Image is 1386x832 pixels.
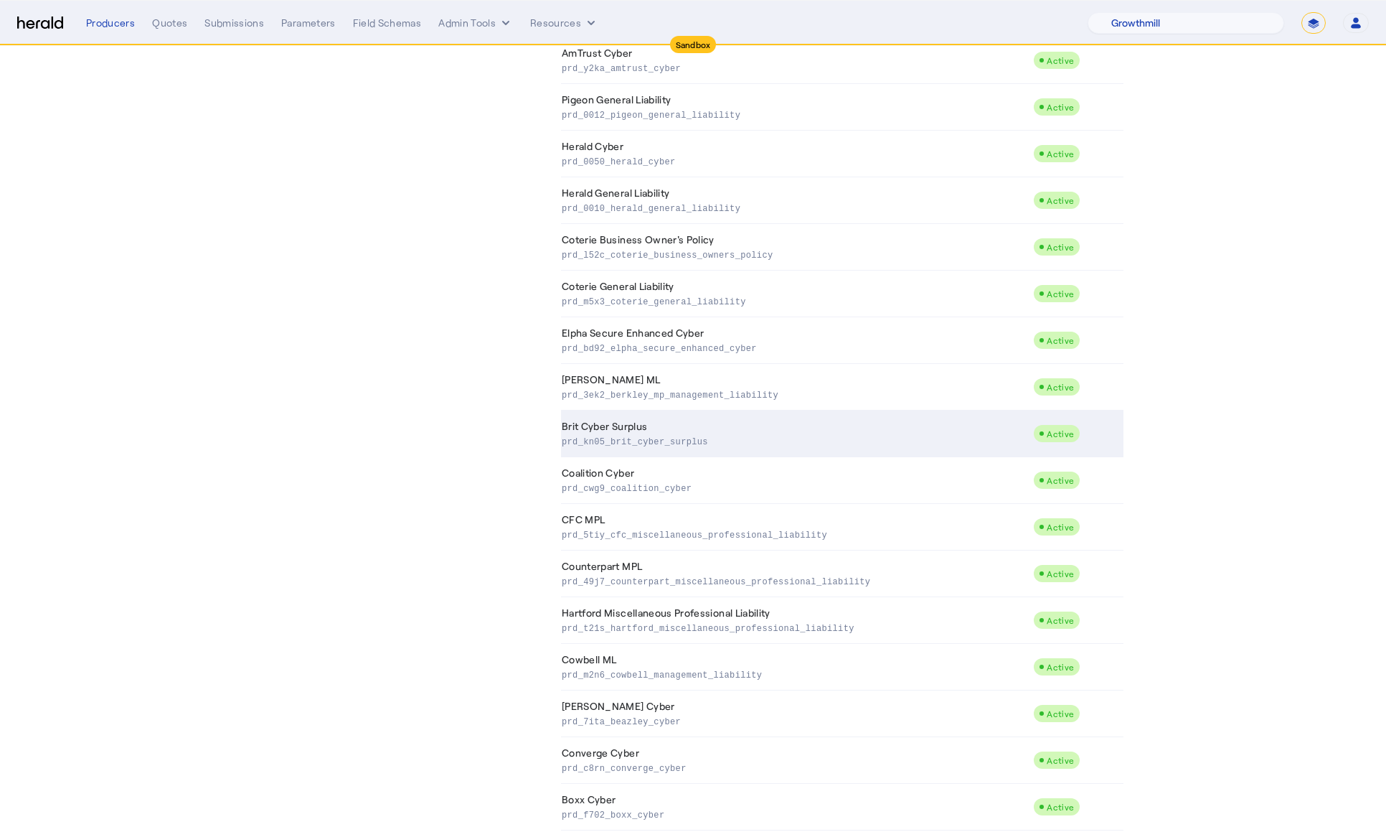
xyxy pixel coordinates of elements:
p: prd_l52c_coterie_business_owners_policy [562,247,1027,261]
p: prd_bd92_elpha_secure_enhanced_cyber [562,340,1027,355]
p: prd_c8rn_converge_cyber [562,760,1027,775]
p: prd_7ita_beazley_cyber [562,714,1027,728]
span: Active [1047,195,1074,205]
td: Coalition Cyber [561,457,1033,504]
p: prd_cwg9_coalition_cyber [562,480,1027,495]
td: Herald Cyber [561,131,1033,177]
p: prd_49j7_counterpart_miscellaneous_professional_liability [562,574,1027,588]
div: Quotes [152,16,187,30]
button: Resources dropdown menu [530,16,598,30]
p: prd_0012_pigeon_general_liability [562,107,1027,121]
p: prd_t21s_hartford_miscellaneous_professional_liability [562,620,1027,635]
span: Active [1047,382,1074,392]
td: Pigeon General Liability [561,84,1033,131]
td: CFC MPL [561,504,1033,551]
div: Submissions [204,16,264,30]
td: Herald General Liability [561,177,1033,224]
span: Active [1047,475,1074,485]
td: Brit Cyber Surplus [561,411,1033,457]
span: Active [1047,55,1074,65]
p: prd_3ek2_berkley_mp_management_liability [562,387,1027,401]
td: Coterie General Liability [561,271,1033,317]
span: Active [1047,429,1074,439]
span: Active [1047,522,1074,532]
p: prd_f702_boxx_cyber [562,807,1027,821]
td: Hartford Miscellaneous Professional Liability [561,597,1033,644]
span: Active [1047,569,1074,579]
button: internal dropdown menu [438,16,513,30]
td: Coterie Business Owner's Policy [561,224,1033,271]
p: prd_m5x3_coterie_general_liability [562,294,1027,308]
span: Active [1047,335,1074,345]
span: Active [1047,662,1074,672]
p: prd_y2ka_amtrust_cyber [562,60,1027,75]
div: Producers [86,16,135,30]
p: prd_kn05_brit_cyber_surplus [562,434,1027,448]
span: Active [1047,289,1074,299]
span: Active [1047,615,1074,625]
span: Active [1047,755,1074,765]
p: prd_0010_herald_general_liability [562,200,1027,215]
td: AmTrust Cyber [561,37,1033,84]
td: Converge Cyber [561,737,1033,784]
td: Boxx Cyber [561,784,1033,831]
p: prd_5tiy_cfc_miscellaneous_professional_liability [562,527,1027,541]
div: Parameters [281,16,336,30]
div: Field Schemas [353,16,422,30]
td: [PERSON_NAME] ML [561,364,1033,411]
td: Counterpart MPL [561,551,1033,597]
p: prd_m2n6_cowbell_management_liability [562,667,1027,681]
td: Elpha Secure Enhanced Cyber [561,317,1033,364]
span: Active [1047,102,1074,112]
td: Cowbell ML [561,644,1033,691]
span: Active [1047,709,1074,719]
span: Active [1047,242,1074,252]
span: Active [1047,802,1074,812]
td: [PERSON_NAME] Cyber [561,691,1033,737]
div: Sandbox [670,36,717,53]
img: Herald Logo [17,17,63,30]
span: Active [1047,149,1074,159]
p: prd_0050_herald_cyber [562,154,1027,168]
